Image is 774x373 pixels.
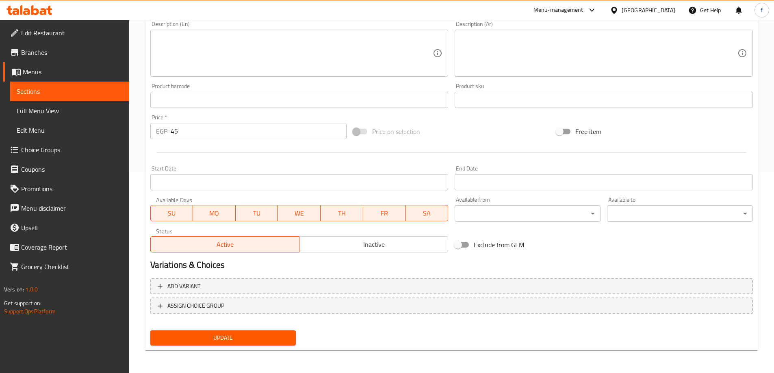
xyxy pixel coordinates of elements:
[303,239,445,250] span: Inactive
[363,205,406,221] button: FR
[366,207,403,219] span: FR
[281,207,317,219] span: WE
[154,239,296,250] span: Active
[21,164,123,174] span: Coupons
[17,125,123,135] span: Edit Menu
[3,237,129,257] a: Coverage Report
[150,205,193,221] button: SU
[21,203,123,213] span: Menu disclaimer
[150,278,753,295] button: Add variant
[21,262,123,272] span: Grocery Checklist
[23,67,123,77] span: Menus
[3,62,129,82] a: Menus
[25,284,38,295] span: 1.0.0
[193,205,236,221] button: MO
[196,207,232,219] span: MO
[150,298,753,314] button: ASSIGN CHOICE GROUP
[21,47,123,57] span: Branches
[607,205,753,222] div: ​
[575,127,601,136] span: Free item
[17,106,123,116] span: Full Menu View
[3,43,129,62] a: Branches
[167,281,200,291] span: Add variant
[324,207,360,219] span: TH
[156,126,167,136] p: EGP
[10,82,129,101] a: Sections
[167,301,224,311] span: ASSIGN CHOICE GROUP
[10,101,129,121] a: Full Menu View
[3,23,129,43] a: Edit Restaurant
[372,127,420,136] span: Price on selection
[21,28,123,38] span: Edit Restaurant
[278,205,321,221] button: WE
[474,240,524,250] span: Exclude from GEM
[17,86,123,96] span: Sections
[455,205,601,222] div: ​
[3,218,129,237] a: Upsell
[4,298,41,308] span: Get support on:
[171,123,347,139] input: Please enter price
[3,257,129,276] a: Grocery Checklist
[157,333,290,343] span: Update
[455,92,753,108] input: Please enter product sku
[236,205,278,221] button: TU
[21,145,123,155] span: Choice Groups
[622,6,675,15] div: [GEOGRAPHIC_DATA]
[321,205,363,221] button: TH
[3,160,129,179] a: Coupons
[409,207,445,219] span: SA
[21,242,123,252] span: Coverage Report
[4,284,24,295] span: Version:
[3,140,129,160] a: Choice Groups
[406,205,449,221] button: SA
[150,330,296,345] button: Update
[3,179,129,198] a: Promotions
[239,207,275,219] span: TU
[150,92,449,108] input: Please enter product barcode
[299,236,448,252] button: Inactive
[150,236,299,252] button: Active
[154,207,190,219] span: SU
[21,223,123,233] span: Upsell
[533,5,583,15] div: Menu-management
[10,121,129,140] a: Edit Menu
[4,306,56,317] a: Support.OpsPlatform
[150,259,753,271] h2: Variations & Choices
[21,184,123,194] span: Promotions
[761,6,763,15] span: f
[3,198,129,218] a: Menu disclaimer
